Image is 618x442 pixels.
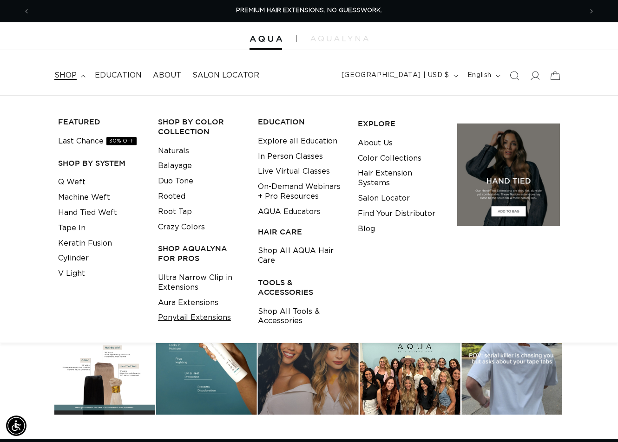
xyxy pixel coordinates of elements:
h3: Shop AquaLyna for Pros [158,244,243,263]
a: Hand Tied Weft [58,205,117,221]
span: PREMIUM HAIR EXTENSIONS. NO GUESSWORK. [236,7,382,13]
a: V Light [58,266,85,281]
div: Instagram post opens in a popup [258,314,359,415]
span: [GEOGRAPHIC_DATA] | USD $ [342,71,449,80]
h3: EDUCATION [258,117,343,127]
h3: SHOP BY SYSTEM [58,158,144,168]
span: shop [54,71,77,80]
div: Instagram post opens in a popup [54,314,155,415]
div: Instagram post opens in a popup [360,314,460,415]
a: Color Collections [358,151,421,166]
a: Shop All Tools & Accessories [258,304,343,329]
a: In Person Classes [258,149,323,164]
img: aqualyna.com [310,36,368,41]
a: Naturals [158,143,189,159]
a: Last Chance30% OFF [58,134,137,149]
a: AQUA Educators [258,204,321,220]
a: Shop All AQUA Hair Care [258,243,343,268]
a: Tape In [58,221,85,236]
a: On-Demand Webinars + Pro Resources [258,179,343,204]
a: Q Weft [58,175,85,190]
button: Next announcement [581,2,602,20]
div: Instagram post opens in a popup [156,314,257,415]
button: Previous announcement [16,2,37,20]
a: Ponytail Extensions [158,310,231,325]
a: Crazy Colors [158,220,205,235]
a: Blog [358,221,375,237]
iframe: Chat Widget [487,342,618,442]
div: Instagram post opens in a popup [461,314,562,415]
h3: Shop by Color Collection [158,117,243,136]
img: Aqua Hair Extensions [250,36,282,42]
a: Salon Locator [358,191,410,206]
a: About Us [358,136,393,151]
h3: FEATURED [58,117,144,127]
a: Find Your Distributor [358,206,435,221]
a: Machine Weft [58,190,110,205]
div: Accessibility Menu [6,416,26,436]
a: Balayage [158,158,192,174]
h3: TOOLS & ACCESSORIES [258,278,343,297]
a: Cylinder [58,251,89,266]
span: Salon Locator [192,71,259,80]
a: Rooted [158,189,185,204]
button: English [462,67,504,84]
a: Ultra Narrow Clip in Extensions [158,270,243,295]
a: Root Tap [158,204,192,220]
span: Education [95,71,142,80]
button: [GEOGRAPHIC_DATA] | USD $ [336,67,462,84]
a: Live Virtual Classes [258,164,330,179]
a: About [147,65,187,86]
a: Duo Tone [158,174,193,189]
a: Education [89,65,147,86]
h3: EXPLORE [358,119,443,129]
a: Aura Extensions [158,295,218,311]
a: Explore all Education [258,134,337,149]
summary: shop [49,65,89,86]
span: About [153,71,181,80]
span: English [467,71,492,80]
h3: HAIR CARE [258,227,343,237]
summary: Search [504,65,525,86]
a: Hair Extension Systems [358,166,443,191]
a: Salon Locator [187,65,265,86]
a: Keratin Fusion [58,236,112,251]
span: 30% OFF [106,137,137,145]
